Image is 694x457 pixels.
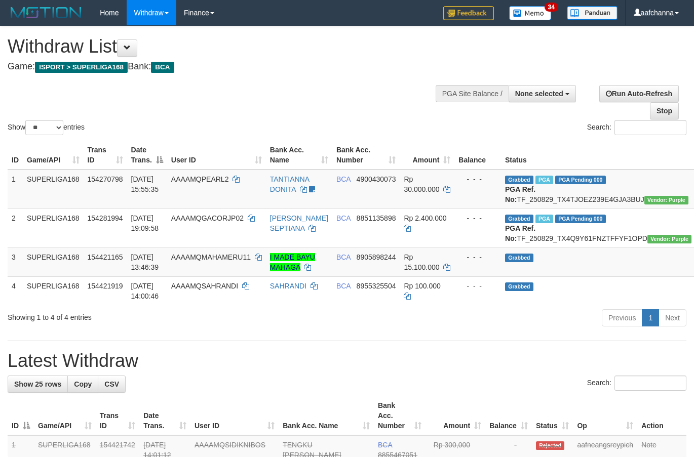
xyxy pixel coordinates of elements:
input: Search: [614,120,686,135]
th: Amount: activate to sort column ascending [426,396,486,435]
span: Copy [74,380,92,388]
h4: Game: Bank: [8,62,452,72]
span: BCA [336,282,351,290]
div: - - - [458,213,497,223]
div: - - - [458,252,497,262]
span: Copy 8905898244 to clipboard [357,253,396,261]
span: Show 25 rows [14,380,61,388]
span: AAAAMQGACORJP02 [171,214,244,222]
span: Grabbed [505,282,533,291]
td: 2 [8,209,23,247]
td: 3 [8,247,23,276]
span: Copy 4900430073 to clipboard [357,175,396,183]
span: BCA [378,441,392,449]
span: None selected [515,90,563,98]
select: Showentries [25,120,63,135]
td: SUPERLIGA168 [23,209,84,247]
th: ID [8,141,23,170]
span: AAAAMQSAHRANDI [171,282,238,290]
th: Trans ID: activate to sort column ascending [96,396,139,435]
td: SUPERLIGA168 [23,276,84,305]
div: - - - [458,174,497,184]
th: Amount: activate to sort column ascending [400,141,454,170]
td: 4 [8,276,23,305]
span: Grabbed [505,215,533,223]
th: Bank Acc. Name: activate to sort column ascending [279,396,374,435]
span: 154421165 [88,253,123,261]
span: [DATE] 15:55:35 [131,175,159,193]
a: Next [659,309,686,326]
span: Rp 30.000.000 [404,175,439,193]
th: User ID: activate to sort column ascending [190,396,279,435]
span: CSV [104,380,119,388]
label: Show entries [8,120,85,135]
th: Date Trans.: activate to sort column descending [127,141,167,170]
th: Bank Acc. Name: activate to sort column ascending [266,141,332,170]
a: Run Auto-Refresh [599,85,679,102]
img: Feedback.jpg [443,6,494,20]
span: 154270798 [88,175,123,183]
span: Rejected [536,441,564,450]
span: Vendor URL: https://trx4.1velocity.biz [644,196,688,204]
button: None selected [509,85,576,102]
th: Game/API: activate to sort column ascending [23,141,84,170]
div: - - - [458,281,497,291]
span: PGA Pending [555,176,606,184]
span: 34 [545,3,558,12]
span: Copy 8851135898 to clipboard [357,214,396,222]
a: Previous [602,309,642,326]
a: CSV [98,376,126,393]
span: Copy 8955325504 to clipboard [357,282,396,290]
span: ISPORT > SUPERLIGA168 [35,62,128,73]
span: Rp 2.400.000 [404,214,446,222]
img: MOTION_logo.png [8,5,85,20]
span: [DATE] 14:00:46 [131,282,159,300]
b: PGA Ref. No: [505,224,535,242]
th: ID: activate to sort column descending [8,396,34,435]
span: Grabbed [505,176,533,184]
th: Game/API: activate to sort column ascending [34,396,96,435]
h1: Latest Withdraw [8,351,686,371]
th: User ID: activate to sort column ascending [167,141,266,170]
span: BCA [151,62,174,73]
span: Marked by aafmaleo [535,176,553,184]
a: 1 [642,309,659,326]
span: AAAAMQPEARL2 [171,175,229,183]
label: Search: [587,376,686,391]
span: PGA Pending [555,215,606,223]
div: PGA Site Balance / [436,85,509,102]
span: AAAAMQMAHAMERU11 [171,253,251,261]
th: Action [637,396,686,435]
a: Stop [650,102,679,119]
h1: Withdraw List [8,36,452,57]
span: Rp 100.000 [404,282,440,290]
input: Search: [614,376,686,391]
a: SAHRANDI [270,282,306,290]
div: Showing 1 to 4 of 4 entries [8,308,282,322]
td: SUPERLIGA168 [23,247,84,276]
a: Note [641,441,657,449]
img: Button%20Memo.svg [509,6,552,20]
span: [DATE] 13:46:39 [131,253,159,271]
th: Bank Acc. Number: activate to sort column ascending [374,396,426,435]
span: Marked by aafnonsreyleab [535,215,553,223]
th: Trans ID: activate to sort column ascending [84,141,127,170]
a: [PERSON_NAME] SEPTIANA [270,214,328,232]
img: panduan.png [567,6,618,20]
span: BCA [336,253,351,261]
td: 1 [8,170,23,209]
th: Status: activate to sort column ascending [532,396,573,435]
th: Balance: activate to sort column ascending [485,396,532,435]
a: Copy [67,376,98,393]
b: PGA Ref. No: [505,185,535,203]
span: 154421919 [88,282,123,290]
span: Rp 15.100.000 [404,253,439,271]
th: Balance [454,141,501,170]
span: Grabbed [505,254,533,262]
th: Op: activate to sort column ascending [573,396,637,435]
a: TANTIANNA DONITA [270,175,310,193]
label: Search: [587,120,686,135]
a: I MADE BAYU MAHAGA [270,253,315,271]
th: Bank Acc. Number: activate to sort column ascending [332,141,400,170]
span: 154281994 [88,214,123,222]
